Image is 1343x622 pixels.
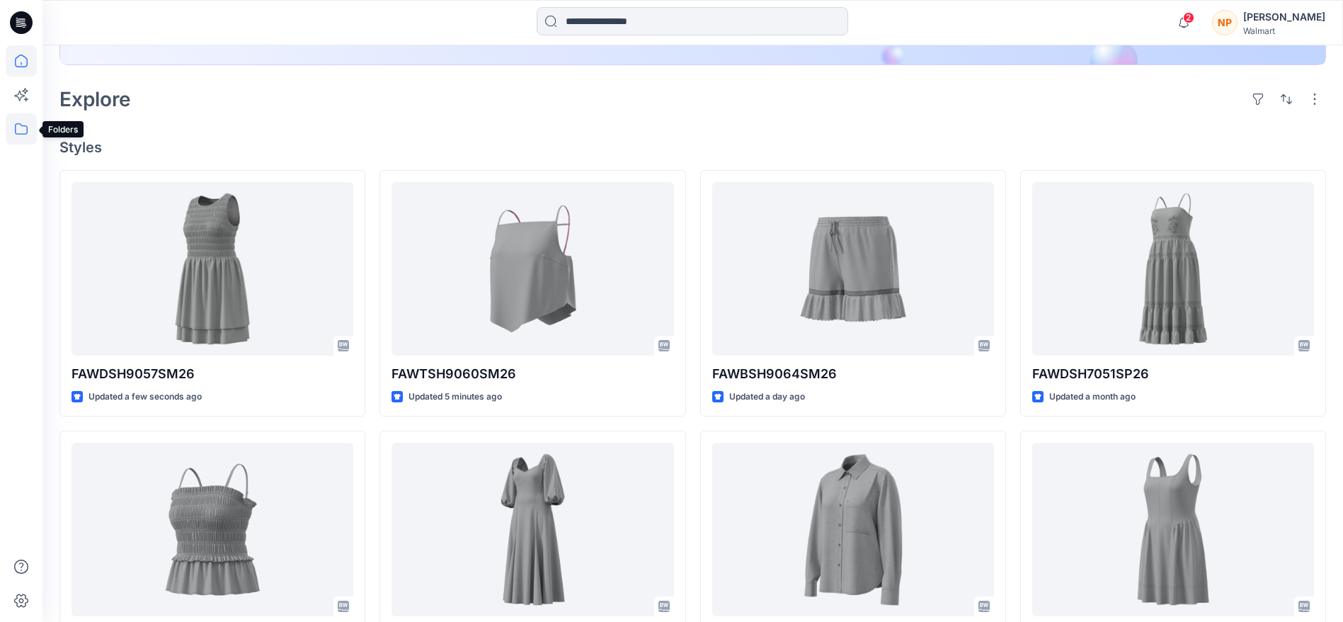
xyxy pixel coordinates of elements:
[1243,9,1325,26] div: [PERSON_NAME]
[1032,182,1314,356] a: FAWDSH7051SP26
[1243,26,1325,36] div: Walmart
[72,364,353,384] p: FAWDSH9057SM26
[712,364,994,384] p: FAWBSH9064SM26
[712,443,994,616] a: FAWTSH7041SP26
[392,364,673,384] p: FAWTSH9060SM26
[1032,443,1314,616] a: FAWDSH7003SP26MIDI
[408,390,502,405] p: Updated 5 minutes ago
[1049,390,1136,405] p: Updated a month ago
[72,182,353,356] a: FAWDSH9057SM26
[392,443,673,616] a: FAWDSH7049SP26 OPT
[59,88,131,111] h2: Explore
[72,443,353,616] a: FAWTSH7050SP26
[712,182,994,356] a: FAWBSH9064SM26
[1183,12,1194,23] span: 2
[1212,10,1238,35] div: NP
[59,139,1326,156] h4: Styles
[729,390,805,405] p: Updated a day ago
[392,182,673,356] a: FAWTSH9060SM26
[88,390,202,405] p: Updated a few seconds ago
[1032,364,1314,384] p: FAWDSH7051SP26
